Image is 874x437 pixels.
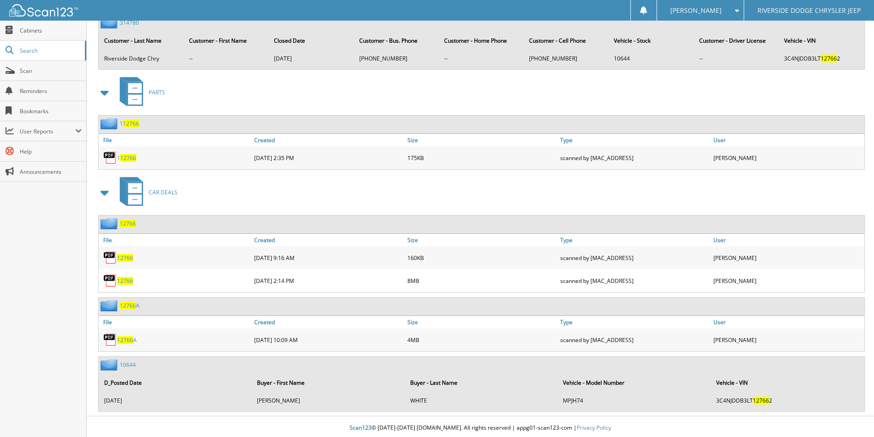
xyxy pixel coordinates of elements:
[100,31,184,50] th: Customer - Last Name
[558,234,711,246] a: Type
[269,51,353,66] td: [DATE]
[558,331,711,349] div: scanned by [MAC_ADDRESS]
[609,51,693,66] td: 10644
[252,149,405,167] div: [DATE] 2:35 PM
[20,27,82,34] span: Cabinets
[405,271,558,290] div: 8MB
[117,154,136,162] a: 112766
[577,424,611,431] a: Privacy Policy
[20,107,82,115] span: Bookmarks
[440,51,523,66] td: --
[103,333,117,347] img: PDF.png
[252,393,404,408] td: [PERSON_NAME]
[711,234,864,246] a: User
[120,302,136,310] span: 12766
[117,254,133,262] a: 12766
[20,47,80,55] span: Search
[252,373,404,392] th: Buyer - First Name
[20,127,75,135] span: User Reports
[609,31,693,50] th: Vehicle - Stock
[406,373,557,392] th: Buyer - Last Name
[117,277,133,285] a: 12766
[99,316,252,328] a: File
[711,134,864,146] a: User
[558,149,711,167] div: scanned by [MAC_ADDRESS]
[355,51,439,66] td: [PHONE_NUMBER]
[120,154,136,162] span: 12766
[99,134,252,146] a: File
[406,393,557,408] td: WHITE
[100,300,120,311] img: folder2.png
[828,393,874,437] iframe: Chat Widget
[405,249,558,267] div: 160KB
[252,331,405,349] div: [DATE] 10:09 AM
[120,302,139,310] a: 12766A
[20,87,82,95] span: Reminders
[558,373,710,392] th: Vehicle - Model Number
[120,220,136,227] a: 12766
[711,271,864,290] div: [PERSON_NAME]
[149,89,165,96] span: PARTS
[120,19,139,27] a: 314780
[757,8,861,13] span: RIVERSIDE DODGE CHRYSLER JEEP
[120,361,136,369] a: 10644
[100,51,184,66] td: Riverside Dodge Chry
[100,359,120,371] img: folder2.png
[20,148,82,155] span: Help
[405,234,558,246] a: Size
[269,31,353,50] th: Closed Date
[103,151,117,165] img: PDF.png
[558,393,710,408] td: MPJH74
[405,149,558,167] div: 175KB
[20,168,82,176] span: Announcements
[100,393,251,408] td: [DATE]
[350,424,372,431] span: Scan123
[558,316,711,328] a: Type
[20,67,82,75] span: Scan
[779,31,863,50] th: Vehicle - VIN
[405,134,558,146] a: Size
[103,251,117,265] img: PDF.png
[712,393,863,408] td: 3C4NJDDB3LT 2
[355,31,439,50] th: Customer - Bus. Phone
[184,31,268,50] th: Customer - First Name
[712,373,863,392] th: Vehicle - VIN
[252,316,405,328] a: Created
[184,51,268,66] td: --
[711,331,864,349] div: [PERSON_NAME]
[120,120,139,127] a: 112766
[149,188,178,196] span: CAR DEALS
[753,397,769,404] span: 12766
[114,74,165,111] a: PARTS
[779,51,863,66] td: 3C4NJDDB3LT 2
[558,134,711,146] a: Type
[252,249,405,267] div: [DATE] 9:16 AM
[100,218,120,229] img: folder2.png
[100,373,251,392] th: D_Posted Date
[123,120,139,127] span: 12766
[103,274,117,288] img: PDF.png
[252,271,405,290] div: [DATE] 2:14 PM
[711,249,864,267] div: [PERSON_NAME]
[695,51,779,66] td: --
[440,31,523,50] th: Customer - Home Phone
[9,4,78,17] img: scan123-logo-white.svg
[100,118,120,129] img: folder2.png
[711,316,864,328] a: User
[100,17,120,28] img: folder2.png
[524,51,608,66] td: [PHONE_NUMBER]
[405,316,558,328] a: Size
[114,174,178,210] a: CAR DEALS
[670,8,722,13] span: [PERSON_NAME]
[558,249,711,267] div: scanned by [MAC_ADDRESS]
[252,134,405,146] a: Created
[558,271,711,290] div: scanned by [MAC_ADDRESS]
[695,31,779,50] th: Customer - Driver License
[524,31,608,50] th: Customer - Cell Phone
[711,149,864,167] div: [PERSON_NAME]
[117,336,137,344] a: 12766A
